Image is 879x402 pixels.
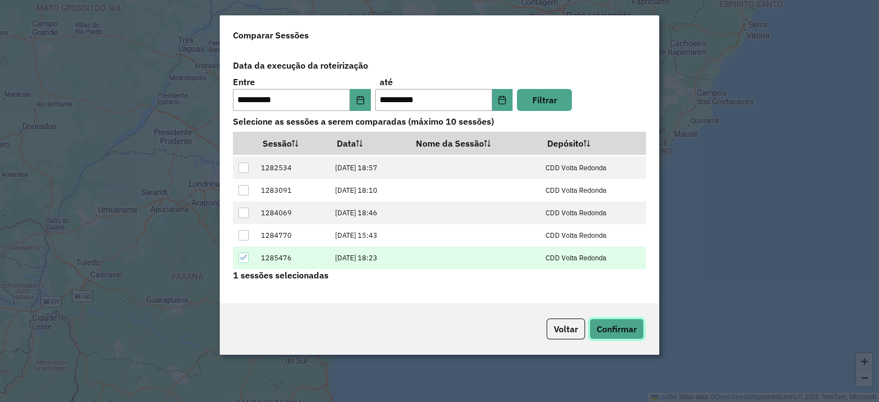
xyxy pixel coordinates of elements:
label: até [380,75,393,88]
h4: Comparar Sessões [233,29,309,42]
th: Depósito [539,132,646,155]
td: CDD Volta Redonda [539,202,646,224]
td: 1285476 [255,247,330,269]
button: Voltar [547,319,585,339]
button: Confirmar [589,319,644,339]
td: 1282534 [255,157,330,179]
label: Data da execução da roteirização [226,55,653,76]
button: Choose Date [492,89,513,111]
td: CDD Volta Redonda [539,157,646,179]
th: Data [330,132,408,155]
td: 1284770 [255,224,330,247]
button: Filtrar [517,89,572,111]
td: CDD Volta Redonda [539,179,646,202]
td: [DATE] 18:57 [330,157,408,179]
label: Selecione as sessões a serem comparadas (máximo 10 sessões) [226,111,653,132]
td: [DATE] 18:23 [330,247,408,269]
label: 1 sessões selecionadas [233,269,329,282]
td: [DATE] 15:43 [330,224,408,247]
button: Choose Date [350,89,371,111]
td: 1283091 [255,179,330,202]
th: Sessão [255,132,330,155]
td: [DATE] 18:46 [330,202,408,224]
label: Entre [233,75,255,88]
td: CDD Volta Redonda [539,224,646,247]
th: Nome da Sessão [408,132,539,155]
td: CDD Volta Redonda [539,247,646,269]
td: 1284069 [255,202,330,224]
td: [DATE] 18:10 [330,179,408,202]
